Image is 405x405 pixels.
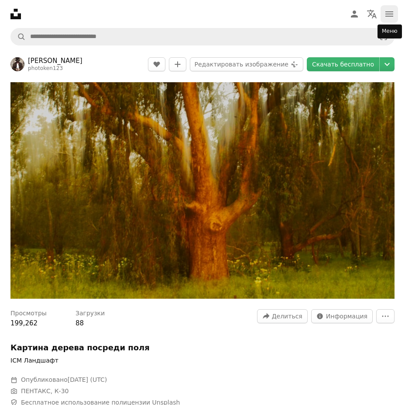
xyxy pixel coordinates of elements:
font: Делиться [272,313,302,320]
a: Главная — Unsplash [10,9,21,19]
button: Язык [363,5,381,23]
font: Просмотры [10,310,47,317]
font: Загрузки [76,310,105,317]
button: Выберите размер загрузки [380,57,395,71]
time: 9 октября 2024 г. в 23:43:37 UTC [68,376,107,383]
font: ICM Ландшафт [10,357,58,364]
button: Дополнительные действия [376,309,395,323]
button: Увеличить изображение [10,82,395,299]
font: Редактировать изображение [195,61,288,68]
button: Поделитесь этим изображением [257,309,308,323]
img: Картина дерева посреди поля [10,82,395,299]
font: [DATE] (UTC) [68,376,107,383]
a: [PERSON_NAME] [28,56,82,65]
font: ПЕНТАКС, К-30 [21,388,69,395]
font: Опубликовано [21,376,68,383]
img: Перейти к профилю Яна [10,57,24,71]
button: Статистика об этом изображении [311,309,373,323]
form: Найти визуальные материалы на сайте [10,28,395,45]
font: Картина дерева посреди поля [10,343,150,352]
button: Редактировать изображение [190,57,303,71]
a: photoken123 [28,65,63,71]
font: 88 [76,319,84,327]
font: Информация [326,313,367,320]
font: [PERSON_NAME] [28,57,82,65]
button: ПЕНТАКС, К-30 [21,387,69,396]
button: Нравиться [148,57,165,71]
button: Меню [381,5,398,23]
font: 199,262 [10,319,38,327]
button: Visual search [373,28,394,45]
button: Поиск Unsplash [11,28,26,45]
font: Скачать бесплатно [312,61,374,68]
a: Скачать бесплатно [307,57,379,71]
button: Добавить в коллекцию [169,57,186,71]
a: Войти / Зарегистрироваться [346,5,363,23]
